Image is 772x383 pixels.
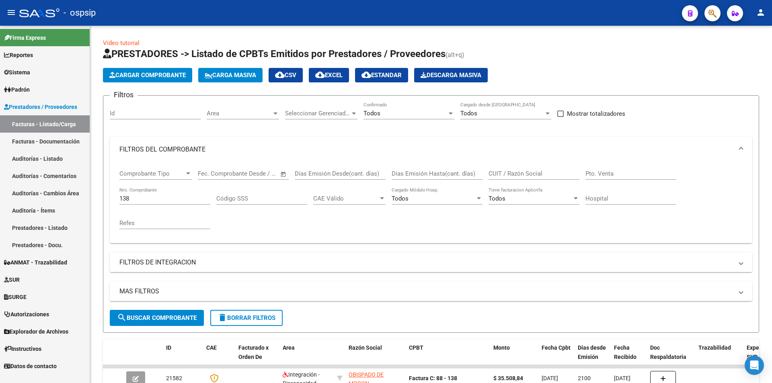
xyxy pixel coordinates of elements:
h3: Filtros [110,89,138,100]
span: [DATE] [542,375,558,381]
button: CSV [269,68,303,82]
span: Padrón [4,85,30,94]
mat-expansion-panel-header: FILTROS DEL COMPROBANTE [110,137,752,162]
span: SURGE [4,293,27,301]
span: Fecha Cpbt [542,344,571,351]
input: End date [231,170,270,177]
span: Cargar Comprobante [109,72,186,79]
datatable-header-cell: Razón Social [345,339,406,375]
datatable-header-cell: Fecha Recibido [611,339,647,375]
span: Estandar [361,72,402,79]
span: PRESTADORES -> Listado de CPBTs Emitidos por Prestadores / Proveedores [103,48,446,59]
span: Doc Respaldatoria [650,344,686,360]
span: CSV [275,72,296,79]
datatable-header-cell: ID [163,339,203,375]
span: Todos [489,195,505,202]
mat-icon: person [756,8,766,17]
datatable-header-cell: Doc Respaldatoria [647,339,695,375]
div: Open Intercom Messenger [745,356,764,375]
mat-expansion-panel-header: FILTROS DE INTEGRACION [110,253,752,272]
span: ID [166,344,171,351]
button: Borrar Filtros [210,310,283,326]
span: (alt+q) [446,51,464,59]
button: Descarga Masiva [414,68,488,82]
mat-icon: search [117,313,127,322]
datatable-header-cell: CPBT [406,339,490,375]
span: Días desde Emisión [578,344,606,360]
span: CPBT [409,344,423,351]
span: Prestadores / Proveedores [4,102,77,111]
span: Descarga Masiva [421,72,481,79]
span: Area [207,110,272,117]
mat-icon: cloud_download [315,70,325,80]
datatable-header-cell: Fecha Cpbt [538,339,575,375]
span: CAE Válido [313,195,378,202]
span: Explorador de Archivos [4,327,68,336]
div: FILTROS DEL COMPROBANTE [110,162,752,243]
span: [DATE] [614,375,630,381]
button: Buscar Comprobante [110,310,204,326]
mat-panel-title: FILTROS DE INTEGRACION [119,258,733,267]
input: Start date [198,170,224,177]
span: Razón Social [349,344,382,351]
datatable-header-cell: Días desde Emisión [575,339,611,375]
button: EXCEL [309,68,349,82]
span: Fecha Recibido [614,344,636,360]
span: Trazabilidad [698,344,731,351]
button: Estandar [355,68,408,82]
span: CAE [206,344,217,351]
button: Carga Masiva [198,68,263,82]
span: EXCEL [315,72,343,79]
span: - ospsip [64,4,96,22]
span: Datos de contacto [4,362,57,371]
span: Reportes [4,51,33,59]
mat-icon: cloud_download [275,70,285,80]
mat-expansion-panel-header: MAS FILTROS [110,282,752,301]
span: Buscar Comprobante [117,314,197,322]
span: Carga Masiva [205,72,256,79]
app-download-masive: Descarga masiva de comprobantes (adjuntos) [414,68,488,82]
span: Comprobante Tipo [119,170,185,177]
mat-icon: cloud_download [361,70,371,80]
span: Facturado x Orden De [238,344,269,360]
span: ANMAT - Trazabilidad [4,258,67,267]
datatable-header-cell: CAE [203,339,235,375]
span: Borrar Filtros [218,314,275,322]
datatable-header-cell: Area [279,339,334,375]
span: Todos [363,110,380,117]
span: Monto [493,344,510,351]
mat-panel-title: FILTROS DEL COMPROBANTE [119,145,733,154]
span: Firma Express [4,33,46,42]
button: Cargar Comprobante [103,68,192,82]
span: SUR [4,275,20,284]
strong: $ 35.508,84 [493,375,523,381]
mat-panel-title: MAS FILTROS [119,287,733,296]
span: 21582 [166,375,182,381]
span: Todos [392,195,409,202]
span: Todos [460,110,477,117]
mat-icon: menu [6,8,16,17]
datatable-header-cell: Facturado x Orden De [235,339,279,375]
mat-icon: delete [218,313,227,322]
span: Seleccionar Gerenciador [285,110,350,117]
span: Instructivos [4,344,41,353]
span: Area [283,344,295,351]
a: Video tutorial [103,39,140,47]
button: Open calendar [279,170,288,179]
span: Sistema [4,68,30,77]
span: Mostrar totalizadores [567,109,625,119]
datatable-header-cell: Monto [490,339,538,375]
datatable-header-cell: Trazabilidad [695,339,743,375]
strong: Factura C: 88 - 138 [409,375,457,381]
span: Autorizaciones [4,310,49,319]
span: 2100 [578,375,591,381]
